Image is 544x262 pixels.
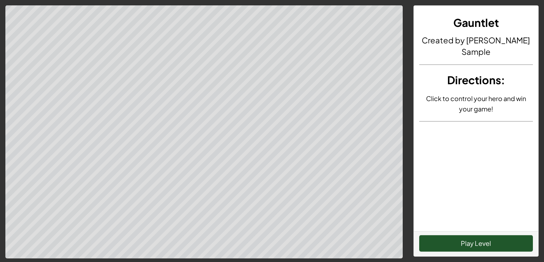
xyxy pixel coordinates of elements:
[447,73,501,87] span: Directions
[419,15,533,31] h3: Gauntlet
[419,93,533,114] p: Click to control your hero and win your game!
[419,34,533,57] h4: Created by [PERSON_NAME] Sample
[419,72,533,88] h3: :
[419,235,533,252] button: Play Level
